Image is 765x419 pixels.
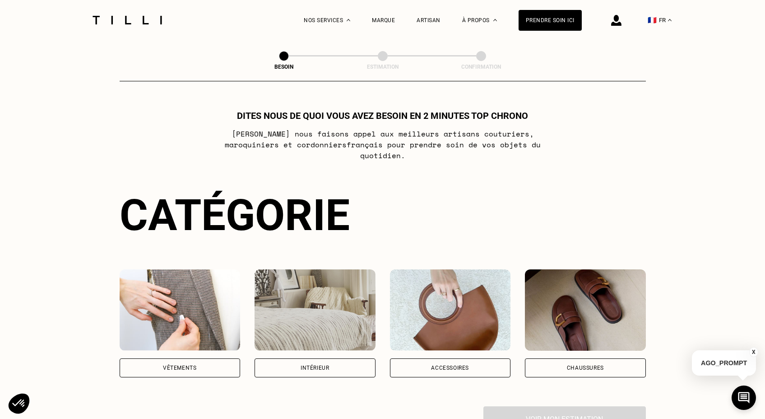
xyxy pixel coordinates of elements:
div: Chaussures [567,365,604,371]
div: Accessoires [431,365,469,371]
p: [PERSON_NAME] nous faisons appel aux meilleurs artisans couturiers , maroquiniers et cordonniers ... [204,128,561,161]
div: Confirmation [436,64,526,70]
img: Chaussures [525,269,646,351]
a: Marque [372,17,395,24]
span: 🇫🇷 [648,16,657,24]
img: Intérieur [255,269,376,351]
a: Artisan [417,17,440,24]
div: Estimation [338,64,428,70]
p: AGO_PROMPT [692,350,756,376]
a: Prendre soin ici [519,10,582,31]
div: Vêtements [163,365,196,371]
div: Intérieur [301,365,329,371]
img: Accessoires [390,269,511,351]
img: Logo du service de couturière Tilli [89,16,165,24]
button: X [749,347,758,357]
div: Catégorie [120,190,646,240]
img: menu déroulant [668,19,672,21]
img: Menu déroulant à propos [493,19,497,21]
h1: Dites nous de quoi vous avez besoin en 2 minutes top chrono [237,110,528,121]
img: Vêtements [120,269,241,351]
div: Besoin [239,64,329,70]
img: Menu déroulant [347,19,350,21]
img: icône connexion [611,15,621,26]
